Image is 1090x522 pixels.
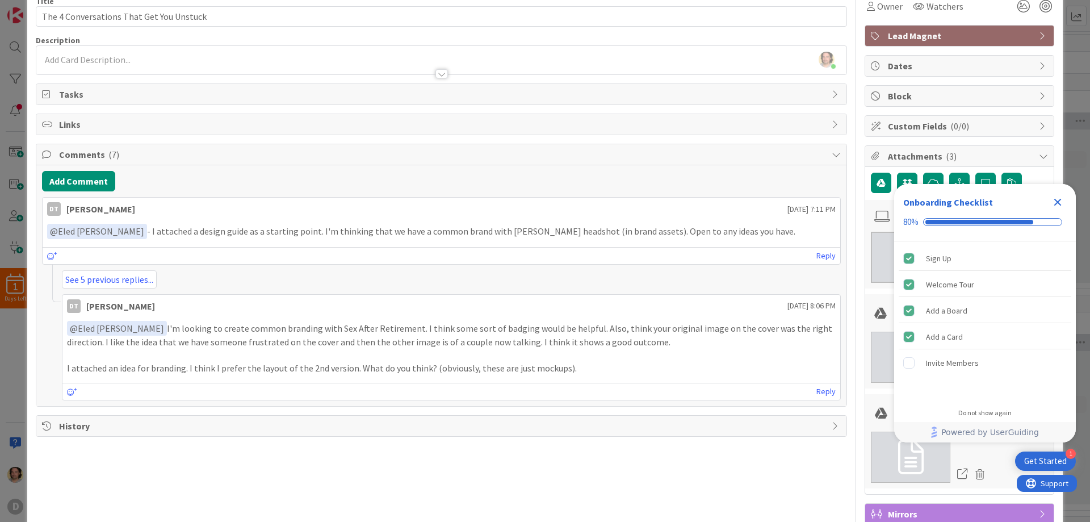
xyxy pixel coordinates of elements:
[36,35,80,45] span: Description
[946,151,957,162] span: ( 3 )
[888,59,1033,73] span: Dates
[894,422,1076,442] div: Footer
[926,356,979,370] div: Invite Members
[50,225,144,237] span: Eled [PERSON_NAME]
[941,425,1039,439] span: Powered by UserGuiding
[899,350,1071,375] div: Invite Members is incomplete.
[903,217,1067,227] div: Checklist progress: 80%
[1049,193,1067,211] div: Close Checklist
[59,148,826,161] span: Comments
[59,419,826,433] span: History
[66,202,135,216] div: [PERSON_NAME]
[926,304,967,318] div: Add a Board
[900,422,1070,442] a: Powered by UserGuiding
[899,298,1071,323] div: Add a Board is complete.
[62,270,157,289] a: See 5 previous replies...
[59,118,826,131] span: Links
[67,362,836,375] p: I attached an idea for branding. I think I prefer the layout of the 2nd version. What do you thin...
[950,120,969,132] span: ( 0/0 )
[787,203,836,215] span: [DATE] 7:11 PM
[888,89,1033,103] span: Block
[1066,449,1076,459] div: 1
[1024,456,1067,467] div: Get Started
[67,299,81,313] div: DT
[888,507,1033,521] span: Mirrors
[86,299,155,313] div: [PERSON_NAME]
[47,202,61,216] div: DT
[888,149,1033,163] span: Attachments
[888,29,1033,43] span: Lead Magnet
[956,467,969,482] a: Open
[59,87,826,101] span: Tasks
[903,217,919,227] div: 80%
[899,272,1071,297] div: Welcome Tour is complete.
[888,119,1033,133] span: Custom Fields
[903,195,993,209] div: Onboarding Checklist
[787,300,836,312] span: [DATE] 8:06 PM
[24,2,52,15] span: Support
[816,249,836,263] a: Reply
[899,246,1071,271] div: Sign Up is complete.
[816,385,836,399] a: Reply
[108,149,119,160] span: ( 7 )
[1015,452,1076,471] div: Open Get Started checklist, remaining modules: 1
[894,184,1076,442] div: Checklist Container
[36,6,847,27] input: type card name here...
[67,321,836,349] p: I'm looking to create common branding with Sex After Retirement. I think some sort of badging wou...
[958,408,1012,417] div: Do not show again
[926,278,974,291] div: Welcome Tour
[70,323,78,334] span: @
[926,330,963,344] div: Add a Card
[70,323,164,334] span: Eled [PERSON_NAME]
[899,324,1071,349] div: Add a Card is complete.
[926,252,951,265] div: Sign Up
[47,224,836,239] p: - I attached a design guide as a starting point. I'm thinking that we have a common brand with [P...
[42,171,115,191] button: Add Comment
[819,52,835,68] img: 1Ol1I4EqlztBw9wu105dBxD3jTh8plql.jpg
[50,225,58,237] span: @
[894,241,1076,401] div: Checklist items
